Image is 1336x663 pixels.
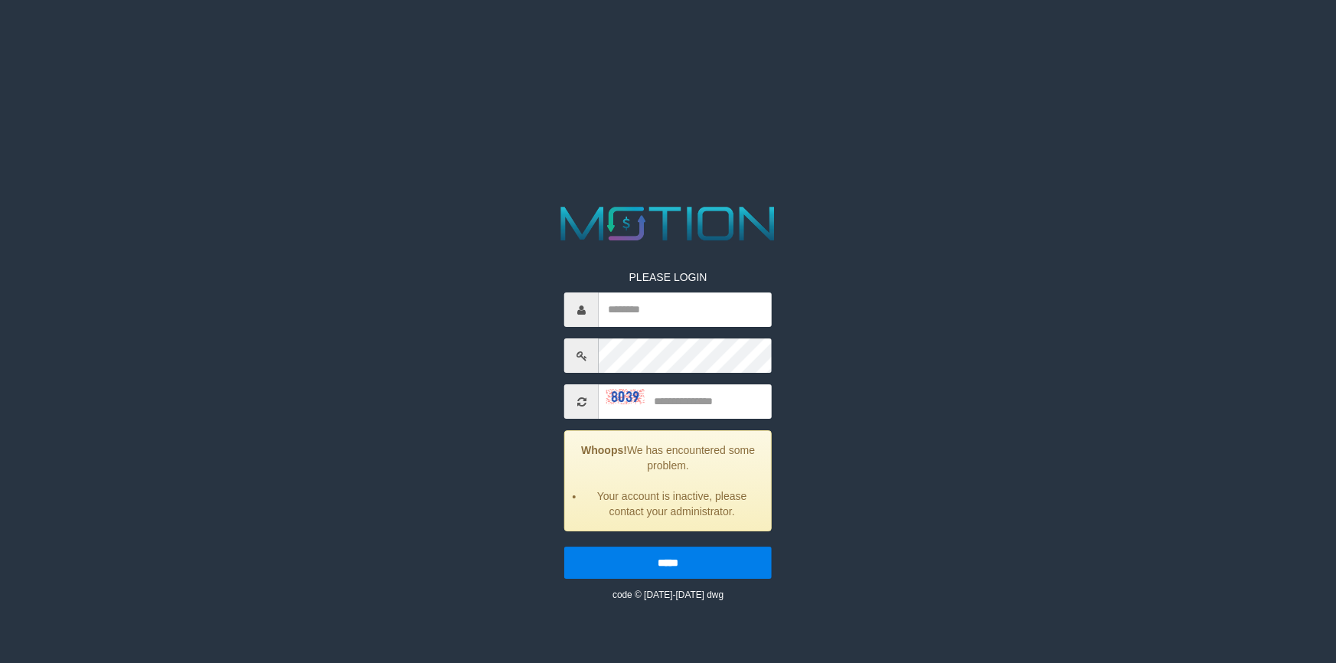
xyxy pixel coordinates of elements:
[612,590,724,600] small: code © [DATE]-[DATE] dwg
[606,390,645,405] img: captcha
[564,269,772,285] p: PLEASE LOGIN
[551,201,785,247] img: MOTION_logo.png
[584,488,759,519] li: Your account is inactive, please contact your administrator.
[581,444,627,456] strong: Whoops!
[564,430,772,531] div: We has encountered some problem.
